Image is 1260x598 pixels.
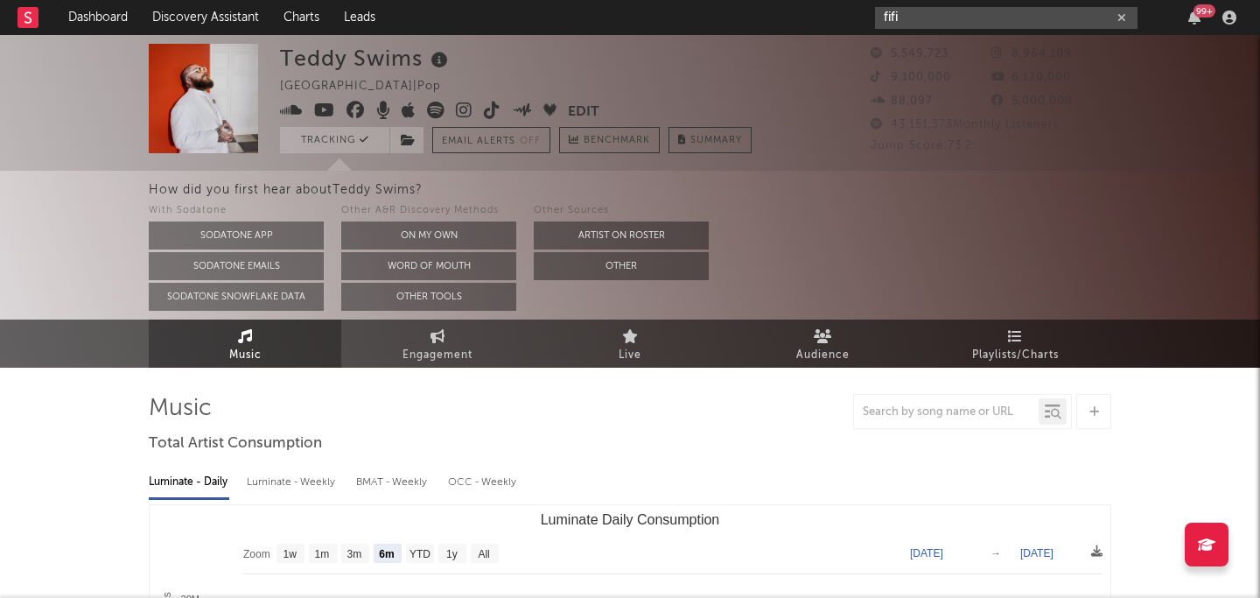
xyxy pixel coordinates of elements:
[347,548,362,560] text: 3m
[432,127,550,153] button: Email AlertsOff
[149,201,324,222] div: With Sodatone
[796,345,850,366] span: Audience
[991,48,1072,60] span: 8,964,109
[149,468,229,497] div: Luminate - Daily
[559,127,660,153] a: Benchmark
[990,547,1001,559] text: →
[280,44,452,73] div: Teddy Swims
[379,548,394,560] text: 6m
[149,222,324,250] button: Sodatone App
[229,345,262,366] span: Music
[520,137,541,146] em: Off
[972,345,1059,366] span: Playlists/Charts
[875,7,1137,29] input: Search for artists
[534,222,709,250] button: Artist on Roster
[584,130,650,151] span: Benchmark
[243,548,270,560] text: Zoom
[149,252,324,280] button: Sodatone Emails
[402,345,472,366] span: Engagement
[280,76,461,97] div: [GEOGRAPHIC_DATA] | Pop
[341,283,516,311] button: Other Tools
[871,48,948,60] span: 5,549,723
[871,72,951,83] span: 9,100,000
[356,468,430,497] div: BMAT - Weekly
[448,468,518,497] div: OCC - Weekly
[478,548,489,560] text: All
[409,548,430,560] text: YTD
[247,468,339,497] div: Luminate - Weekly
[1188,11,1200,25] button: 99+
[534,252,709,280] button: Other
[919,320,1111,368] a: Playlists/Charts
[534,201,709,222] div: Other Sources
[568,102,599,123] button: Edit
[871,119,1060,130] span: 43,151,373 Monthly Listeners
[341,222,516,250] button: On My Own
[619,345,641,366] span: Live
[149,433,322,454] span: Total Artist Consumption
[871,95,933,107] span: 88,097
[315,548,330,560] text: 1m
[910,547,943,559] text: [DATE]
[149,320,341,368] a: Music
[446,548,458,560] text: 1y
[726,320,919,368] a: Audience
[341,201,516,222] div: Other A&R Discovery Methods
[283,548,297,560] text: 1w
[690,136,742,145] span: Summary
[854,405,1039,419] input: Search by song name or URL
[280,127,389,153] button: Tracking
[1020,547,1053,559] text: [DATE]
[991,95,1073,107] span: 5,000,000
[871,140,972,151] span: Jump Score: 73.2
[149,179,1260,201] div: How did you first hear about Teddy Swims ?
[1193,4,1215,18] div: 99 +
[668,127,752,153] button: Summary
[991,72,1071,83] span: 6,120,000
[341,320,534,368] a: Engagement
[534,320,726,368] a: Live
[541,512,720,527] text: Luminate Daily Consumption
[149,283,324,311] button: Sodatone Snowflake Data
[341,252,516,280] button: Word Of Mouth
